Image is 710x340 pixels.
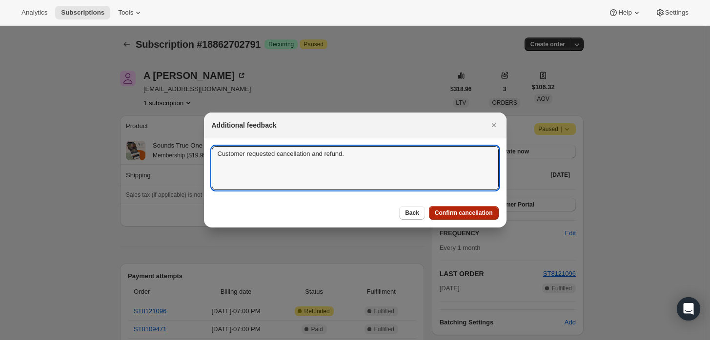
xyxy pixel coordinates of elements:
button: Confirm cancellation [429,206,499,220]
span: Settings [665,9,689,17]
button: Back [399,206,425,220]
button: Help [603,6,647,19]
button: Tools [112,6,149,19]
button: Analytics [16,6,53,19]
span: Tools [118,9,133,17]
span: Analytics [21,9,47,17]
button: Settings [649,6,694,19]
span: Subscriptions [61,9,104,17]
span: Confirm cancellation [435,209,493,217]
div: Open Intercom Messenger [677,297,700,321]
span: Back [405,209,419,217]
span: Help [618,9,631,17]
button: Subscriptions [55,6,110,19]
button: Close [487,118,501,132]
h2: Additional feedback [212,120,277,130]
textarea: Customer requested cancellation and refund. [212,146,499,190]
